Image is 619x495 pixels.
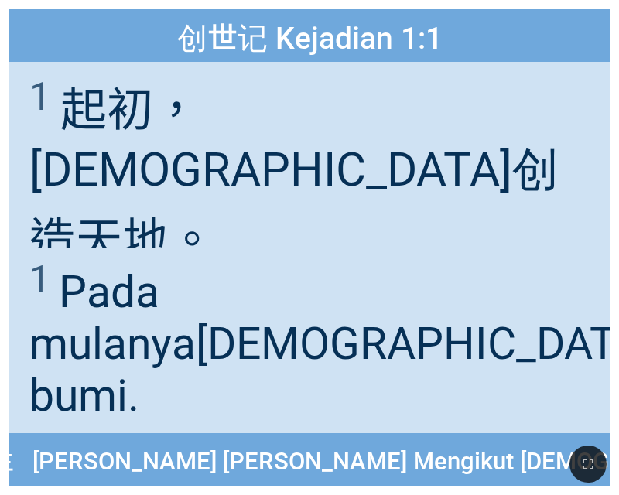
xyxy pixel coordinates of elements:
wh776: 。 [169,213,215,268]
wh7225: ， [DEMOGRAPHIC_DATA] [29,83,559,268]
wh1254: 天 [76,213,215,268]
sup: 1 [29,258,50,301]
wh776: . [128,370,139,422]
sup: 1 [29,74,51,119]
span: 起初 [29,72,590,269]
span: 创世记 Kejadian 1:1 [177,14,443,60]
wh8064: 地 [122,213,215,268]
